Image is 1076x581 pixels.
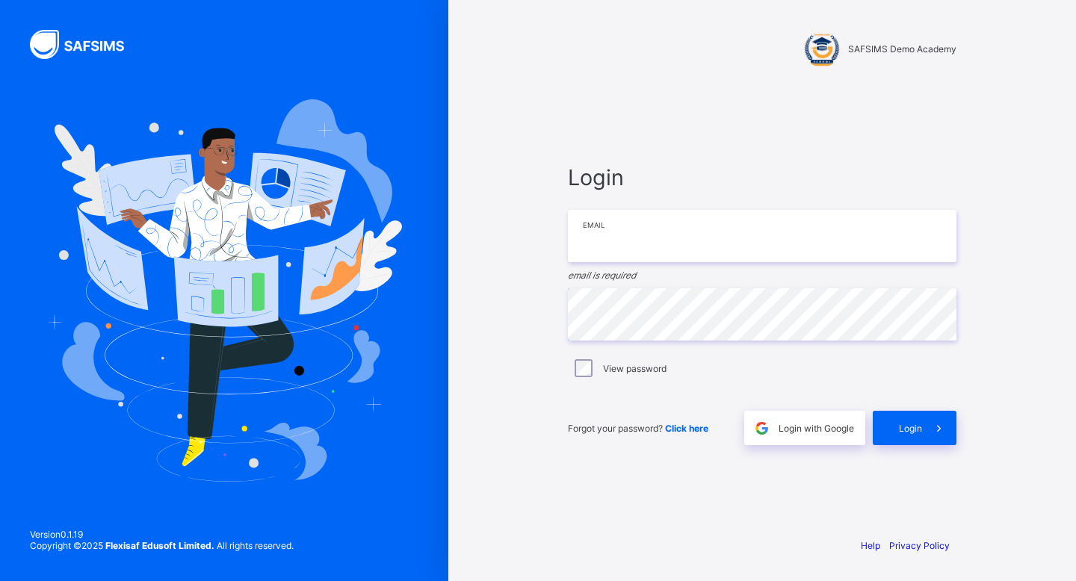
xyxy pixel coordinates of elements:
a: Help [861,540,880,551]
span: Login [568,164,956,190]
span: Forgot your password? [568,423,708,434]
strong: Flexisaf Edusoft Limited. [105,540,214,551]
img: Hero Image [46,99,402,482]
img: google.396cfc9801f0270233282035f929180a.svg [753,420,770,437]
span: Login [899,423,922,434]
em: email is required [568,270,636,281]
img: SAFSIMS Logo [30,30,142,59]
span: SAFSIMS Demo Academy [848,43,956,55]
a: Click here [665,423,708,434]
span: Login with Google [779,423,854,434]
label: View password [603,363,667,374]
span: Version 0.1.19 [30,529,294,540]
span: Copyright © 2025 All rights reserved. [30,540,294,551]
a: Privacy Policy [889,540,950,551]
